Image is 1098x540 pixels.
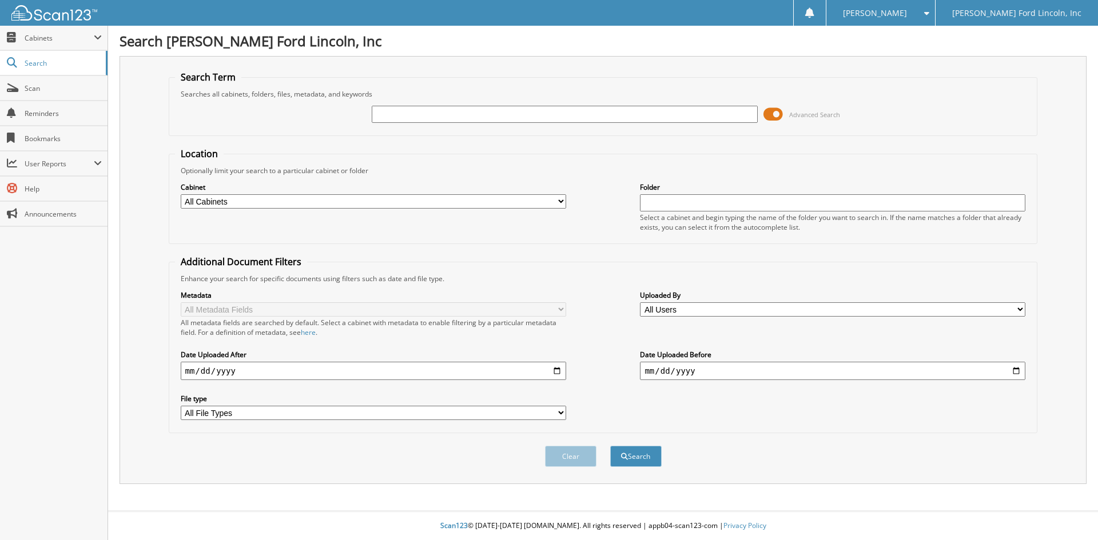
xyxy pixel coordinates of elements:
[25,58,100,68] span: Search
[640,213,1025,232] div: Select a cabinet and begin typing the name of the folder you want to search in. If the name match...
[108,512,1098,540] div: © [DATE]-[DATE] [DOMAIN_NAME]. All rights reserved | appb04-scan123-com |
[640,362,1025,380] input: end
[440,521,468,530] span: Scan123
[181,182,566,192] label: Cabinet
[640,290,1025,300] label: Uploaded By
[181,362,566,380] input: start
[175,255,307,268] legend: Additional Document Filters
[301,327,316,337] a: here
[545,446,596,467] button: Clear
[25,109,102,118] span: Reminders
[25,184,102,194] span: Help
[181,350,566,359] label: Date Uploaded After
[11,5,97,21] img: scan123-logo-white.svg
[25,33,94,43] span: Cabinets
[175,89,1032,99] div: Searches all cabinets, folders, files, metadata, and keywords
[181,394,566,403] label: File type
[25,209,102,219] span: Announcements
[640,182,1025,192] label: Folder
[175,147,224,160] legend: Location
[25,134,102,143] span: Bookmarks
[120,31,1087,50] h1: Search [PERSON_NAME] Ford Lincoln, Inc
[610,446,662,467] button: Search
[640,350,1025,359] label: Date Uploaded Before
[175,274,1032,283] div: Enhance your search for specific documents using filters such as date and file type.
[181,318,566,337] div: All metadata fields are searched by default. Select a cabinet with metadata to enable filtering b...
[25,159,94,169] span: User Reports
[789,110,840,119] span: Advanced Search
[843,10,907,17] span: [PERSON_NAME]
[952,10,1081,17] span: [PERSON_NAME] Ford Lincoln, Inc
[25,83,102,93] span: Scan
[175,71,241,83] legend: Search Term
[181,290,566,300] label: Metadata
[175,166,1032,175] div: Optionally limit your search to a particular cabinet or folder
[723,521,766,530] a: Privacy Policy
